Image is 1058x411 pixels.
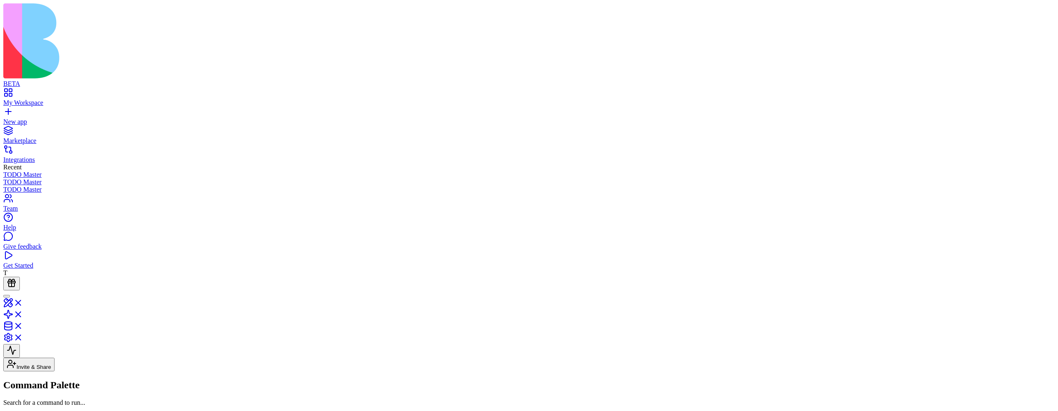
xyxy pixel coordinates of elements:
div: Integrations [3,156,1055,164]
a: TODO Master [3,186,1055,193]
p: Search for a command to run... [3,399,1055,406]
a: Integrations [3,149,1055,164]
span: T [3,269,7,276]
button: Invite & Share [3,358,55,371]
a: BETA [3,73,1055,88]
a: New app [3,111,1055,126]
a: Team [3,197,1055,212]
a: My Workspace [3,92,1055,107]
a: Get Started [3,254,1055,269]
div: New app [3,118,1055,126]
img: logo [3,3,336,78]
a: TODO Master [3,171,1055,178]
div: Get Started [3,262,1055,269]
a: Marketplace [3,130,1055,145]
a: Give feedback [3,235,1055,250]
div: Give feedback [3,243,1055,250]
div: My Workspace [3,99,1055,107]
div: Marketplace [3,137,1055,145]
div: Help [3,224,1055,231]
span: Recent [3,164,21,171]
div: Team [3,205,1055,212]
h2: Command Palette [3,380,1055,391]
a: TODO Master [3,178,1055,186]
a: Help [3,216,1055,231]
div: BETA [3,80,1055,88]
